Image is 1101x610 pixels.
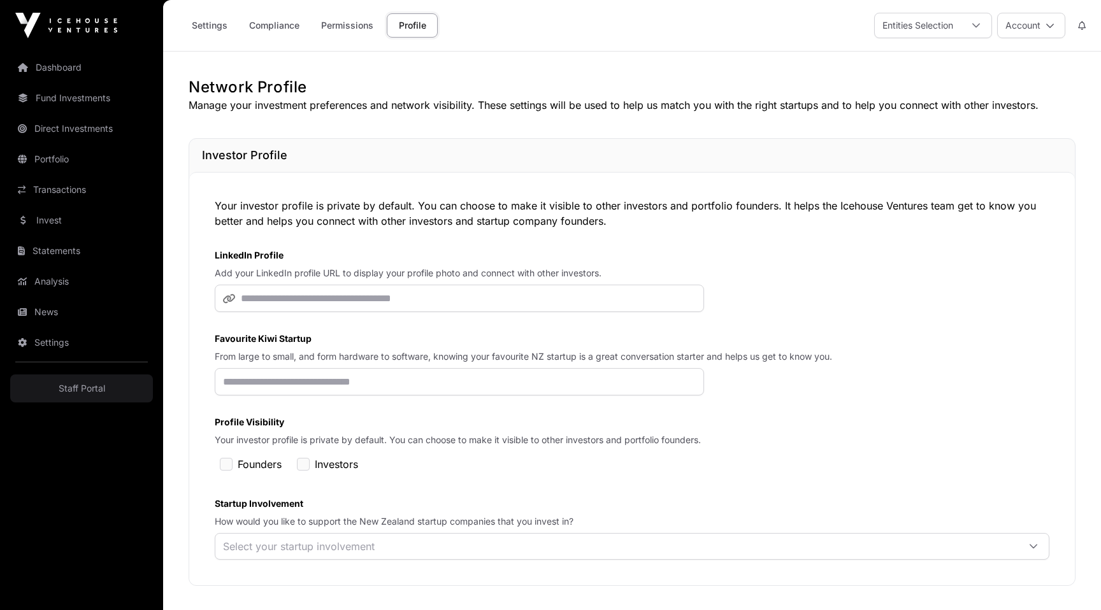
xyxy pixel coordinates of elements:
a: Profile [387,13,438,38]
p: Your investor profile is private by default. You can choose to make it visible to other investors... [215,198,1049,229]
p: Manage your investment preferences and network visibility. These settings will be used to help us... [189,97,1076,113]
a: Direct Investments [10,115,153,143]
label: Investors [315,457,358,472]
a: Settings [10,329,153,357]
p: How would you like to support the New Zealand startup companies that you invest in? [215,515,1049,528]
a: Transactions [10,176,153,204]
a: News [10,298,153,326]
a: Compliance [241,13,308,38]
a: Settings [183,13,236,38]
div: Select your startup involvement [215,534,382,559]
a: Analysis [10,267,153,295]
label: Favourite Kiwi Startup [215,332,1049,345]
button: Account [997,13,1065,38]
label: Startup Involvement [215,497,1049,510]
iframe: Chat Widget [1037,549,1101,610]
p: From large to small, and form hardware to software, knowing your favourite NZ startup is a great ... [215,350,1049,363]
div: Entities Selection [875,13,961,38]
img: Icehouse Ventures Logo [15,13,117,38]
a: Permissions [313,13,382,38]
a: Invest [10,206,153,234]
label: Profile Visibility [215,416,1049,429]
label: LinkedIn Profile [215,249,1049,262]
a: Portfolio [10,145,153,173]
p: Add your LinkedIn profile URL to display your profile photo and connect with other investors. [215,267,1049,280]
a: Statements [10,237,153,265]
p: Your investor profile is private by default. You can choose to make it visible to other investors... [215,434,1049,446]
h1: Investor Profile [202,146,1062,164]
h1: Network Profile [189,77,1076,97]
a: Staff Portal [10,374,153,402]
a: Fund Investments [10,84,153,112]
label: Founders [238,457,282,472]
a: Dashboard [10,53,153,82]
